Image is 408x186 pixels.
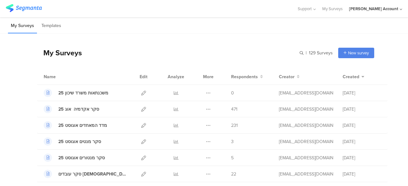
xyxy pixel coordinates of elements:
[44,170,127,178] a: סקר עובדים [DEMOGRAPHIC_DATA] שהושמו אוגוסט 25
[58,138,101,145] div: סקר מנטים אוגוסט 25
[343,90,381,96] div: [DATE]
[44,89,108,97] a: משכנתאות משרד שיכון 25
[309,50,333,56] span: 129 Surveys
[343,155,381,161] div: [DATE]
[58,155,105,161] div: סקר מנטורים אוגוסט 25
[44,73,82,80] div: Name
[343,73,359,80] span: Created
[305,50,308,56] span: |
[44,121,107,129] a: מדד המאחדים אוגוסט 25
[349,6,398,12] div: [PERSON_NAME] Account
[279,171,333,177] div: afkar2005@gmail.com
[6,4,42,12] img: segmanta logo
[279,90,333,96] div: afkar2005@gmail.com
[348,50,369,56] span: New survey
[58,90,108,96] div: משכנתאות משרד שיכון 25
[298,6,312,12] span: Support
[231,171,236,177] span: 22
[279,73,300,80] button: Creator
[58,106,99,113] div: סקר אקדמיה אוג 25
[137,69,150,85] div: Edit
[343,122,381,129] div: [DATE]
[343,171,381,177] div: [DATE]
[343,106,381,113] div: [DATE]
[343,138,381,145] div: [DATE]
[39,18,64,33] li: Templates
[231,122,238,129] span: 231
[231,106,237,113] span: 471
[8,18,37,33] li: My Surveys
[231,73,263,80] button: Respondents
[166,69,186,85] div: Analyze
[37,47,82,58] div: My Surveys
[279,138,333,145] div: afkar2005@gmail.com
[231,90,234,96] span: 0
[44,137,101,146] a: סקר מנטים אוגוסט 25
[58,122,107,129] div: מדד המאחדים אוגוסט 25
[279,73,295,80] span: Creator
[343,73,364,80] button: Created
[44,154,105,162] a: סקר מנטורים אוגוסט 25
[231,73,258,80] span: Respondents
[58,171,127,177] div: סקר עובדים ערבים שהושמו אוגוסט 25
[279,155,333,161] div: afkar2005@gmail.com
[201,69,215,85] div: More
[279,122,333,129] div: afkar2005@gmail.com
[279,106,333,113] div: afkar2005@gmail.com
[44,105,99,113] a: סקר אקדמיה אוג 25
[231,155,234,161] span: 5
[231,138,234,145] span: 3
